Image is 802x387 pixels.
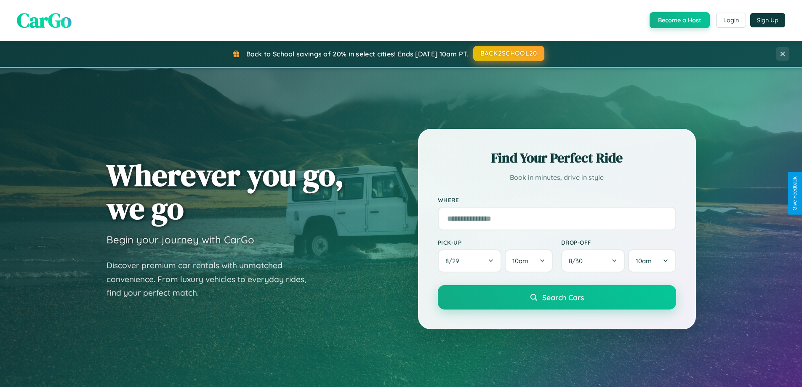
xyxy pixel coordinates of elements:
span: Search Cars [542,293,584,302]
span: 8 / 30 [569,257,587,265]
button: Sign Up [750,13,785,27]
p: Book in minutes, drive in style [438,171,676,184]
span: 10am [512,257,528,265]
label: Drop-off [561,239,676,246]
button: 10am [505,249,552,272]
button: 8/29 [438,249,502,272]
label: Where [438,196,676,203]
button: Search Cars [438,285,676,310]
button: BACK2SCHOOL20 [473,46,544,61]
span: 8 / 29 [445,257,463,265]
div: Give Feedback [792,176,798,211]
button: 8/30 [561,249,625,272]
h2: Find Your Perfect Ride [438,149,676,167]
p: Discover premium car rentals with unmatched convenience. From luxury vehicles to everyday rides, ... [107,259,317,300]
button: Login [716,13,746,28]
span: Back to School savings of 20% in select cities! Ends [DATE] 10am PT. [246,50,469,58]
span: CarGo [17,6,72,34]
button: Become a Host [650,12,710,28]
button: 10am [628,249,676,272]
label: Pick-up [438,239,553,246]
span: 10am [636,257,652,265]
h3: Begin your journey with CarGo [107,233,254,246]
h1: Wherever you go, we go [107,158,344,225]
